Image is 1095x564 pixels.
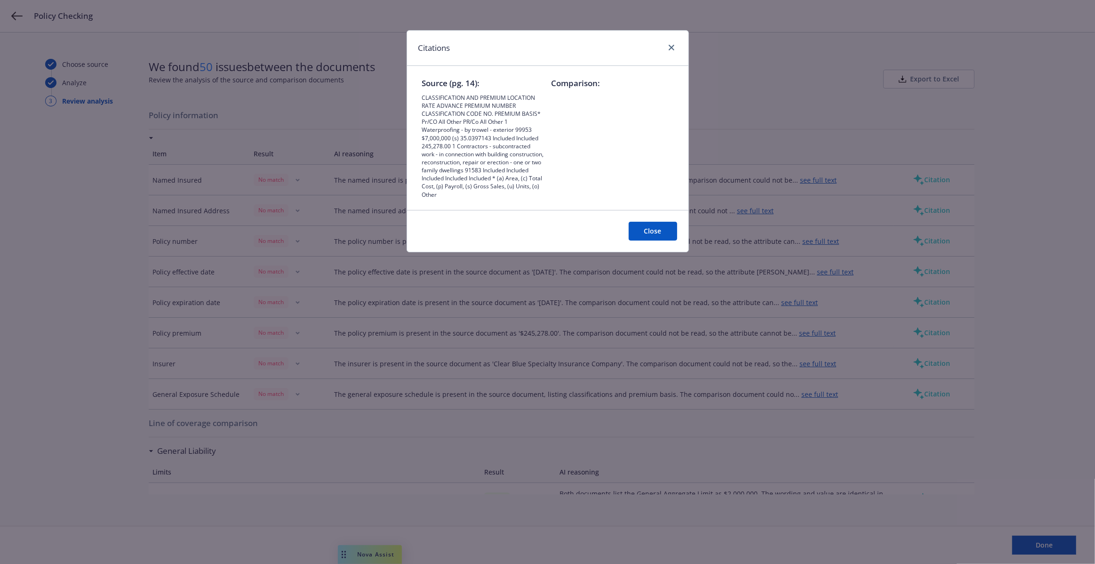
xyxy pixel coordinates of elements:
[422,77,544,89] span: Source (pg. 14):
[666,42,677,53] a: close
[422,94,544,199] span: CLASSIFICATION AND PREMIUM LOCATION RATE ADVANCE PREMIUM NUMBER CLASSIFICATION CODE NO. PREMIUM B...
[629,222,677,241] button: Close
[551,77,673,89] span: Comparison:
[418,42,450,54] h1: Citations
